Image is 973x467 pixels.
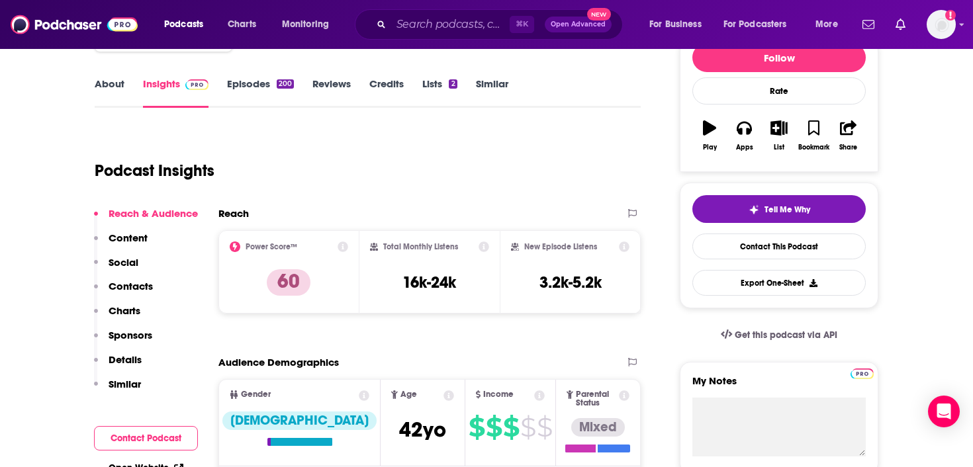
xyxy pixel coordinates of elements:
button: Open AdvancedNew [545,17,612,32]
button: List [762,112,796,159]
div: Search podcasts, credits, & more... [367,9,635,40]
span: $ [486,417,502,438]
div: Bookmark [798,144,829,151]
span: Income [483,390,514,399]
a: Contact This Podcast [692,233,866,259]
button: Contact Podcast [94,426,198,450]
span: Gender [241,390,271,399]
h3: 16k-24k [402,273,456,292]
p: Similar [109,378,141,390]
span: ⌘ K [510,16,534,33]
span: New [587,8,611,21]
span: $ [537,417,552,438]
span: Tell Me Why [764,204,810,215]
h3: 3.2k-5.2k [539,273,602,292]
h2: Power Score™ [246,242,297,251]
h2: Reach [218,207,249,220]
button: Sponsors [94,329,152,353]
p: Charts [109,304,140,317]
button: open menu [640,14,718,35]
a: Lists2 [422,77,457,108]
img: Podchaser Pro [851,368,874,379]
h2: Total Monthly Listens [383,242,458,251]
span: Get this podcast via API [735,329,837,341]
div: 200 [277,79,294,89]
a: Pro website [851,366,874,379]
p: Reach & Audience [109,207,198,220]
div: 2 [449,79,457,89]
button: open menu [715,14,806,35]
span: Age [400,390,417,399]
input: Search podcasts, credits, & more... [391,14,510,35]
button: Export One-Sheet [692,270,866,296]
p: Content [109,232,148,244]
div: Mixed [571,418,625,437]
img: Podchaser Pro [185,79,208,90]
button: Contacts [94,280,153,304]
h2: Audience Demographics [218,356,339,368]
div: Apps [736,144,753,151]
button: tell me why sparkleTell Me Why [692,195,866,223]
a: Reviews [312,77,351,108]
a: About [95,77,124,108]
img: tell me why sparkle [749,204,759,215]
h1: Podcast Insights [95,161,214,181]
span: Parental Status [576,390,617,407]
a: Show notifications dropdown [890,13,911,36]
span: Monitoring [282,15,329,34]
a: Similar [476,77,508,108]
img: User Profile [927,10,956,39]
button: Play [692,112,727,159]
span: Podcasts [164,15,203,34]
div: [DEMOGRAPHIC_DATA] [222,411,377,430]
p: Social [109,256,138,269]
button: Similar [94,378,141,402]
button: Charts [94,304,140,329]
a: Credits [369,77,404,108]
span: More [815,15,838,34]
button: Apps [727,112,761,159]
span: Charts [228,15,256,34]
span: Open Advanced [551,21,606,28]
a: Charts [219,14,264,35]
button: open menu [155,14,220,35]
button: Bookmark [796,112,831,159]
a: InsightsPodchaser Pro [143,77,208,108]
button: Content [94,232,148,256]
button: Details [94,353,142,378]
span: $ [469,417,485,438]
div: Play [703,144,717,151]
span: $ [503,417,519,438]
div: Rate [692,77,866,105]
p: 60 [267,269,310,296]
span: For Business [649,15,702,34]
button: Follow [692,43,866,72]
button: Show profile menu [927,10,956,39]
a: Get this podcast via API [710,319,848,351]
p: Details [109,353,142,366]
a: Show notifications dropdown [857,13,880,36]
a: Episodes200 [227,77,294,108]
span: 42 yo [399,417,446,443]
p: Contacts [109,280,153,292]
button: open menu [273,14,346,35]
div: Open Intercom Messenger [928,396,960,427]
h2: New Episode Listens [524,242,597,251]
svg: Add a profile image [945,10,956,21]
button: Share [831,112,866,159]
span: For Podcasters [723,15,787,34]
img: Podchaser - Follow, Share and Rate Podcasts [11,12,138,37]
button: Reach & Audience [94,207,198,232]
span: $ [520,417,535,438]
div: List [774,144,784,151]
span: Logged in as rlobelson [927,10,956,39]
label: My Notes [692,374,866,398]
button: Social [94,256,138,280]
div: Share [839,144,857,151]
button: open menu [806,14,855,35]
p: Sponsors [109,329,152,341]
